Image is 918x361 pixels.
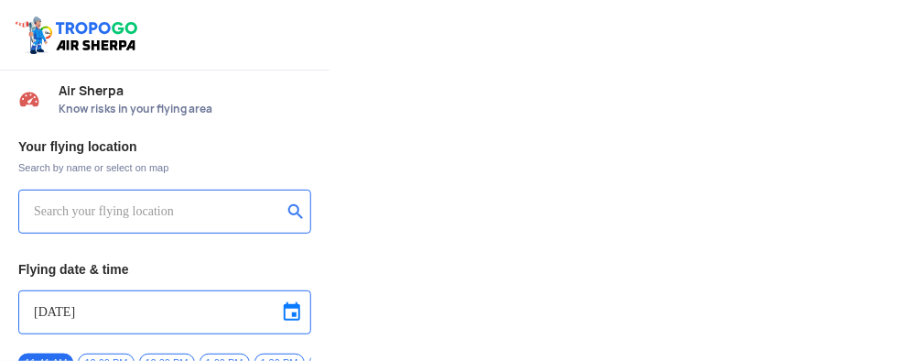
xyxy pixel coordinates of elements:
span: Air Sherpa [59,83,311,98]
span: Know risks in your flying area [59,102,311,116]
input: Select Date [34,301,296,323]
input: Search your flying location [34,201,282,223]
img: ic_tgdronemaps.svg [14,14,144,56]
h3: Your flying location [18,140,311,153]
img: Risk Scores [18,88,40,110]
span: Search by name or select on map [18,160,311,175]
h3: Flying date & time [18,263,311,276]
